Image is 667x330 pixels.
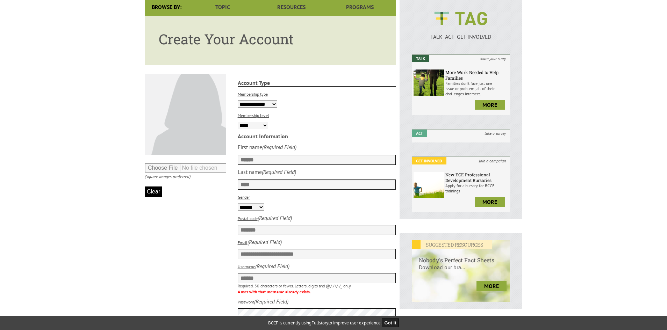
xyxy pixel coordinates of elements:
i: (Required Field) [262,144,296,151]
a: TALK ACT GET INVOLVED [412,26,510,40]
h6: New ECE Professional Development Bursaries [445,172,508,183]
label: Postal code [238,216,258,221]
em: Get Involved [412,157,446,164]
p: TALK ACT GET INVOLVED [412,33,510,40]
p: Families don’t face just one issue or problem; all of their challenges intersect. [445,81,508,96]
h6: More Work Needed to Help Families [445,69,508,81]
a: more [475,197,505,207]
label: Membership level [238,113,269,118]
i: (Required Field) [248,239,282,245]
div: First name [238,144,262,151]
strong: Account Type [238,79,396,87]
i: (Required Field) [254,298,288,305]
button: Got it [382,318,399,327]
i: (Required Field) [258,214,292,221]
p: Required. 30 characters or fewer. Letters, digits and @/./+/-/_ only. [238,283,396,288]
i: (Square images preferred) [145,174,191,179]
a: more [475,100,505,110]
i: share your story [475,55,510,62]
i: (Required Field) [255,263,289,270]
button: Clear [145,186,162,197]
label: Gender [238,195,250,200]
i: (Required Field) [262,168,296,175]
label: Username [238,264,255,269]
label: Password [238,299,254,305]
a: more [476,281,507,291]
i: take a survey [480,130,510,137]
a: Fullstory [311,320,328,326]
i: join a campaign [475,157,510,164]
label: Email [238,240,248,245]
em: Talk [412,55,429,62]
strong: Account Information [238,133,396,140]
img: BCCF's TAG Logo [429,5,492,32]
div: Last name [238,168,262,175]
p: Download our bra... [412,264,510,278]
h1: Create Your Account [159,30,382,48]
label: Membership type [238,91,268,97]
p: A user with that username already exists. [238,289,396,294]
p: Apply for a bursary for BCCF trainings [445,183,508,193]
h6: Nobody's Perfect Fact Sheets [412,249,510,264]
img: Default User Photo [145,74,226,155]
em: SUGGESTED RESOURCES [412,240,492,249]
em: Act [412,130,427,137]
